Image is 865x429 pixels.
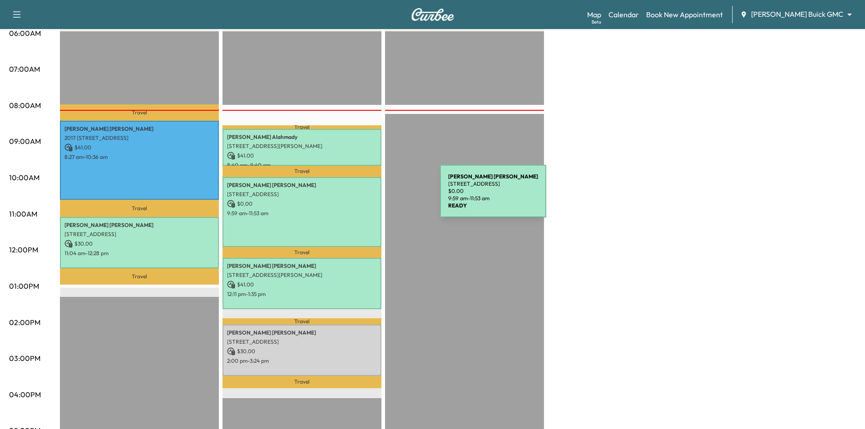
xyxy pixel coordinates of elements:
p: 09:00AM [9,136,41,147]
p: 08:00AM [9,100,41,111]
p: [PERSON_NAME] [PERSON_NAME] [64,125,214,133]
p: $ 41.00 [64,143,214,152]
p: Travel [222,166,381,178]
div: Beta [592,19,601,25]
p: 01:00PM [9,281,39,291]
p: [PERSON_NAME] Alahmady [227,133,377,141]
p: 02:00PM [9,317,40,328]
p: [STREET_ADDRESS][PERSON_NAME] [227,271,377,279]
span: [PERSON_NAME] Buick GMC [751,9,843,20]
a: MapBeta [587,9,601,20]
p: 9:59 am - 11:53 am [227,210,377,217]
p: [PERSON_NAME] [PERSON_NAME] [227,182,377,189]
p: [STREET_ADDRESS] [64,231,214,238]
p: 8:27 am - 10:36 am [64,153,214,161]
p: 03:00PM [9,353,40,364]
p: $ 30.00 [227,347,377,355]
p: [PERSON_NAME] [PERSON_NAME] [227,329,377,336]
p: $ 0.00 [227,200,377,208]
p: Travel [60,268,219,285]
p: 12:11 pm - 1:35 pm [227,291,377,298]
p: 10:00AM [9,172,40,183]
p: 11:00AM [9,208,37,219]
a: Book New Appointment [646,9,723,20]
p: 06:00AM [9,28,41,39]
p: [STREET_ADDRESS] [227,191,377,198]
p: 8:40 am - 9:40 am [227,162,377,169]
p: Travel [60,104,219,121]
p: $ 30.00 [64,240,214,248]
p: 2017 [STREET_ADDRESS] [64,134,214,142]
p: $ 41.00 [227,152,377,160]
a: Calendar [608,9,639,20]
p: 07:00AM [9,64,40,74]
p: [PERSON_NAME] [PERSON_NAME] [227,262,377,270]
p: Travel [222,247,381,258]
p: [STREET_ADDRESS] [227,338,377,345]
img: Curbee Logo [411,8,455,21]
p: Travel [60,200,219,217]
p: [PERSON_NAME] [PERSON_NAME] [64,222,214,229]
p: [STREET_ADDRESS][PERSON_NAME] [227,143,377,150]
p: Travel [222,318,381,324]
p: $ 41.00 [227,281,377,289]
p: 2:00 pm - 3:24 pm [227,357,377,365]
p: Travel [222,376,381,388]
p: 12:00PM [9,244,38,255]
p: Travel [222,125,381,129]
p: 04:00PM [9,389,41,400]
p: 11:04 am - 12:28 pm [64,250,214,257]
